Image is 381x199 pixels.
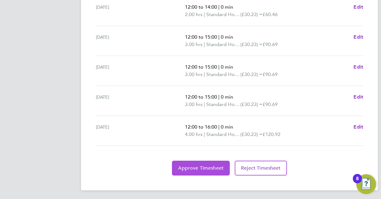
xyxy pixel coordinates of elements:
[235,161,287,176] button: Reject Timesheet
[172,161,230,176] button: Approve Timesheet
[263,11,278,17] span: £60.46
[353,63,363,71] a: Edit
[240,131,263,137] span: (£30.23) =
[263,131,280,137] span: £120.92
[206,71,240,78] span: Standard Hourly
[353,93,363,101] a: Edit
[263,41,278,47] span: £90.69
[240,71,263,77] span: (£30.23) =
[204,11,205,17] span: |
[185,41,203,47] span: 3.00 hrs
[263,101,278,107] span: £90.69
[185,64,217,70] span: 12:00 to 15:00
[218,34,220,40] span: |
[221,64,233,70] span: 0 min
[240,41,263,47] span: (£30.23) =
[353,4,363,10] span: Edit
[206,11,240,18] span: Standard Hourly
[221,34,233,40] span: 0 min
[353,33,363,41] a: Edit
[178,165,224,171] span: Approve Timesheet
[356,179,359,187] div: 8
[204,41,205,47] span: |
[353,94,363,100] span: Edit
[240,101,263,107] span: (£30.23) =
[221,94,233,100] span: 0 min
[221,124,233,130] span: 0 min
[185,11,203,17] span: 2.00 hrs
[185,131,203,137] span: 4.00 hrs
[263,71,278,77] span: £90.69
[221,4,233,10] span: 0 min
[96,63,185,78] div: [DATE]
[218,4,220,10] span: |
[241,165,281,171] span: Reject Timesheet
[185,94,217,100] span: 12:00 to 15:00
[218,124,220,130] span: |
[353,3,363,11] a: Edit
[185,124,217,130] span: 12:00 to 16:00
[353,64,363,70] span: Edit
[206,41,240,48] span: Standard Hourly
[96,33,185,48] div: [DATE]
[204,131,205,137] span: |
[96,123,185,138] div: [DATE]
[96,93,185,108] div: [DATE]
[353,34,363,40] span: Edit
[185,34,217,40] span: 12:00 to 15:00
[185,4,217,10] span: 12:00 to 14:00
[96,3,185,18] div: [DATE]
[240,11,263,17] span: (£30.23) =
[204,101,205,107] span: |
[206,101,240,108] span: Standard Hourly
[353,124,363,130] span: Edit
[185,101,203,107] span: 3.00 hrs
[356,174,376,194] button: Open Resource Center, 8 new notifications
[218,64,220,70] span: |
[206,131,240,138] span: Standard Hourly
[204,71,205,77] span: |
[218,94,220,100] span: |
[185,71,203,77] span: 3.00 hrs
[353,123,363,131] a: Edit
